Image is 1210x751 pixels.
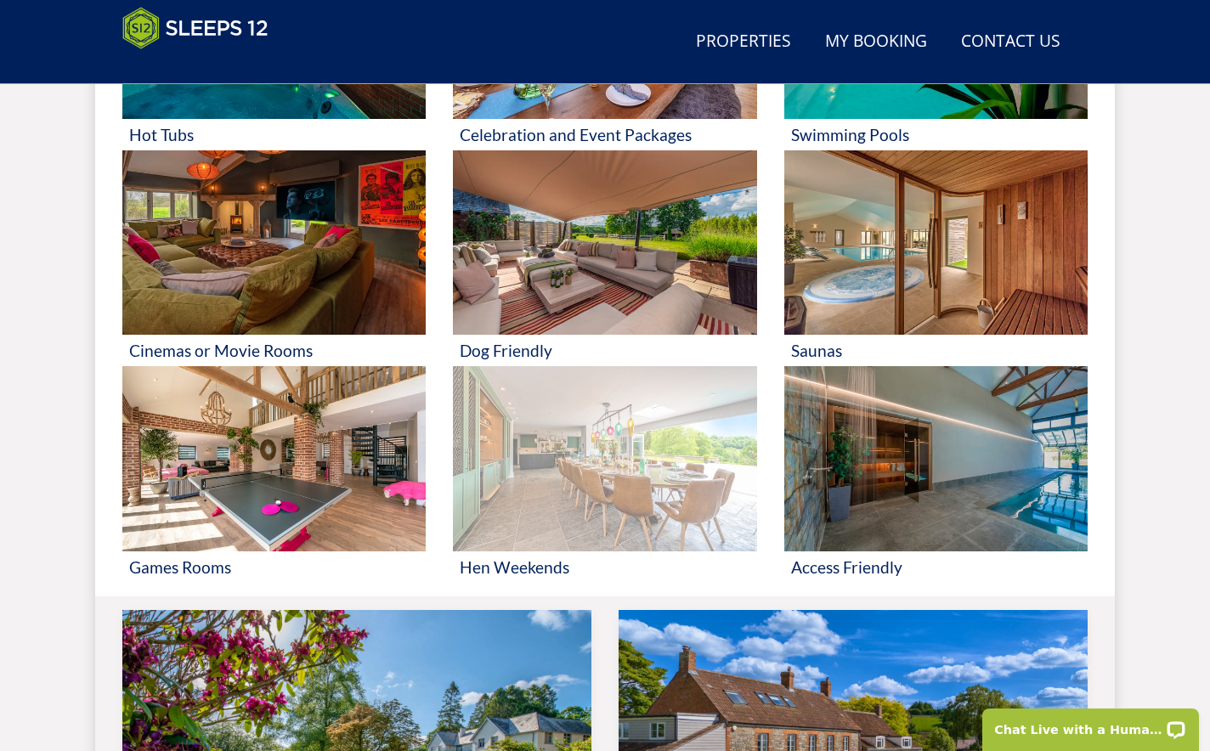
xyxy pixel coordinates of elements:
[784,150,1088,367] a: 'Saunas' - Large Group Accommodation Holiday Ideas Saunas
[122,366,426,583] a: 'Games Rooms' - Large Group Accommodation Holiday Ideas Games Rooms
[129,126,419,144] h3: Hot Tubs
[453,366,756,583] a: 'Hen Weekends' - Large Group Accommodation Holiday Ideas Hen Weekends
[129,558,419,576] h3: Games Rooms
[971,697,1210,751] iframe: LiveChat chat widget
[791,342,1081,359] h3: Saunas
[122,366,426,551] img: 'Games Rooms' - Large Group Accommodation Holiday Ideas
[453,366,756,551] img: 'Hen Weekends' - Large Group Accommodation Holiday Ideas
[122,7,269,49] img: Sleeps 12
[129,342,419,359] h3: Cinemas or Movie Rooms
[784,366,1088,583] a: 'Access Friendly' - Large Group Accommodation Holiday Ideas Access Friendly
[460,342,749,359] h3: Dog Friendly
[453,150,756,367] a: 'Dog Friendly' - Large Group Accommodation Holiday Ideas Dog Friendly
[791,558,1081,576] h3: Access Friendly
[954,23,1067,61] a: Contact Us
[122,150,426,367] a: 'Cinemas or Movie Rooms' - Large Group Accommodation Holiday Ideas Cinemas or Movie Rooms
[818,23,934,61] a: My Booking
[791,126,1081,144] h3: Swimming Pools
[689,23,798,61] a: Properties
[460,558,749,576] h3: Hen Weekends
[460,126,749,144] h3: Celebration and Event Packages
[122,150,426,336] img: 'Cinemas or Movie Rooms' - Large Group Accommodation Holiday Ideas
[453,150,756,336] img: 'Dog Friendly' - Large Group Accommodation Holiday Ideas
[784,150,1088,336] img: 'Saunas' - Large Group Accommodation Holiday Ideas
[784,366,1088,551] img: 'Access Friendly' - Large Group Accommodation Holiday Ideas
[114,59,292,74] iframe: Customer reviews powered by Trustpilot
